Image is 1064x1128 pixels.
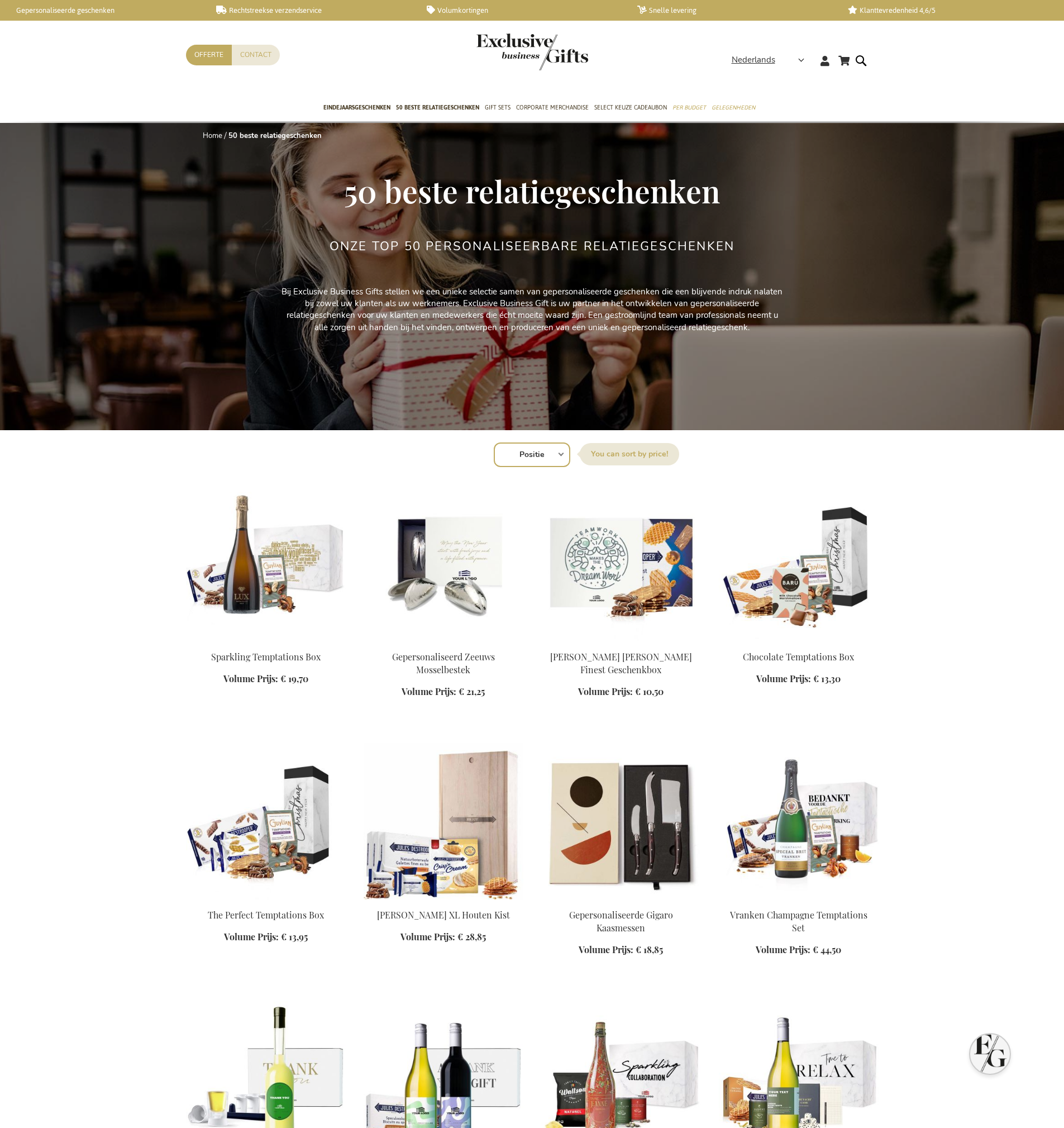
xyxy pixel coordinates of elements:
span: Volume Prijs: [400,931,455,943]
a: The Perfect Temptations Box [186,895,346,906]
span: € 13,30 [813,673,841,684]
span: € 21,25 [459,686,485,697]
a: Home [203,131,222,141]
span: € 13,95 [281,931,308,943]
span: Gelegenheden [712,102,755,113]
span: Volume Prijs: [224,931,279,943]
a: Volume Prijs: € 28,85 [400,931,486,944]
span: € 18,85 [636,944,663,955]
img: Vranken Champagne Temptations Set [719,743,879,899]
img: Jules Destrooper XL Wooden Box Personalised 1 [364,743,523,899]
span: Volume Prijs: [579,944,633,955]
span: Volume Prijs: [223,673,278,684]
a: Vranken Champagne Temptations Set [730,909,867,934]
a: Jules Destrooper XL Wooden Box Personalised 1 [364,895,523,906]
a: Eindejaarsgeschenken [323,94,390,122]
a: Snelle levering [637,6,830,15]
a: Gelegenheden [712,94,755,122]
a: Volume Prijs: € 10,50 [578,686,664,698]
span: Per Budget [672,102,706,113]
img: Personalised Gigaro Cheese Knives [541,743,701,899]
span: € 44,50 [813,944,841,955]
strong: 50 beste relatiegeschenken [228,131,322,141]
span: Corporate Merchandise [516,102,589,113]
span: Volume Prijs: [756,944,810,955]
img: Personalised Zeeland Mussel Cutlery [364,485,523,641]
a: Select Keuze Cadeaubon [594,94,667,122]
a: Rechtstreekse verzendservice [216,6,409,15]
a: Volume Prijs: € 13,30 [756,673,841,686]
h2: Onze TOP 50 Personaliseerbare Relatiegeschenken [330,240,734,253]
a: Offerte [186,45,232,65]
a: Personalised Zeeland Mussel Cutlery [364,637,523,648]
span: Gift Sets [485,102,510,113]
img: Chocolate Temptations Box [719,485,879,641]
span: Volume Prijs: [402,686,456,697]
a: Klanttevredenheid 4,6/5 [848,6,1041,15]
span: Eindejaarsgeschenken [323,102,390,113]
a: Sparkling Temptations Box [211,651,321,663]
img: Jules Destrooper Jules' Finest Gift Box [541,485,701,641]
img: The Perfect Temptations Box [186,743,346,899]
a: Chocolate Temptations Box [743,651,854,663]
p: Bij Exclusive Business Gifts stellen we een unieke selectie samen van gepersonaliseerde geschenke... [281,286,784,334]
a: Contact [232,45,280,65]
span: 50 beste relatiegeschenken [396,102,479,113]
a: Volume Prijs: € 13,95 [224,931,308,944]
a: Sparkling Temptations Bpx [186,637,346,648]
span: Volume Prijs: [578,686,633,697]
a: Personalised Gigaro Cheese Knives [541,895,701,906]
a: [PERSON_NAME] XL Houten Kist [377,909,510,921]
a: The Perfect Temptations Box [208,909,324,921]
a: 50 beste relatiegeschenken [396,94,479,122]
a: Jules Destrooper Jules' Finest Gift Box [541,637,701,648]
a: Volume Prijs: € 18,85 [579,944,663,956]
a: Gepersonaliseerd Zeeuws Mosselbestek [392,651,495,675]
a: Per Budget [672,94,706,122]
span: € 28,85 [457,931,486,943]
a: Chocolate Temptations Box [719,637,879,648]
a: Corporate Merchandise [516,94,589,122]
a: Vranken Champagne Temptations Set [719,895,879,906]
span: Nederlands [732,54,775,66]
a: Gift Sets [485,94,510,122]
span: Select Keuze Cadeaubon [594,102,667,113]
a: Volume Prijs: € 19,70 [223,673,308,686]
a: Gepersonaliseerde geschenken [6,6,198,15]
a: Gepersonaliseerde Gigaro Kaasmessen [569,909,673,934]
a: Volume Prijs: € 21,25 [402,686,485,698]
label: Sorteer op [580,443,679,465]
span: € 10,50 [635,686,664,697]
span: € 19,70 [280,673,308,684]
img: Sparkling Temptations Bpx [186,485,346,641]
a: [PERSON_NAME] [PERSON_NAME] Finest Geschenkbox [550,651,692,675]
a: store logo [476,34,532,70]
span: 50 beste relatiegeschenken [344,170,720,211]
img: Exclusive Business gifts logo [476,34,588,70]
span: Volume Prijs: [756,673,811,684]
a: Volumkortingen [427,6,619,15]
a: Volume Prijs: € 44,50 [756,944,841,956]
